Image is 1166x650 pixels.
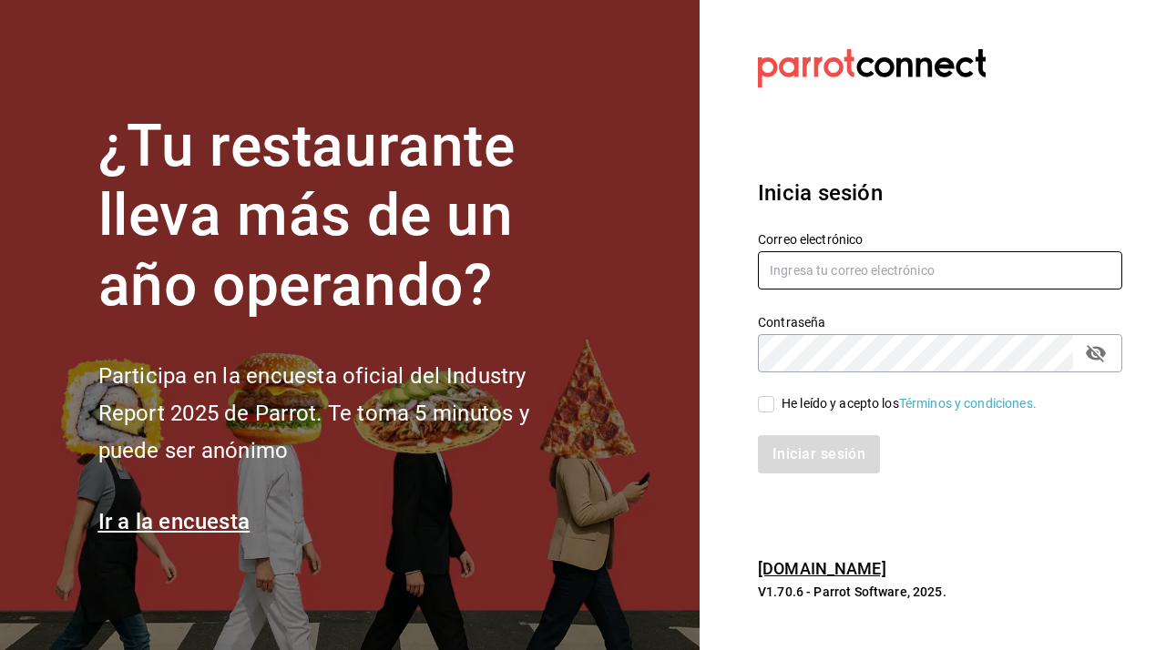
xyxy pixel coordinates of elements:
[758,559,886,578] a: [DOMAIN_NAME]
[782,394,1037,413] div: He leído y acepto los
[98,358,590,469] h2: Participa en la encuesta oficial del Industry Report 2025 de Parrot. Te toma 5 minutos y puede se...
[1080,338,1111,369] button: passwordField
[758,251,1122,289] input: Ingresa tu correo electrónico
[758,583,1122,601] p: V1.70.6 - Parrot Software, 2025.
[758,232,1122,245] label: Correo electrónico
[758,315,1122,328] label: Contraseña
[98,509,251,534] a: Ir a la encuesta
[98,112,590,321] h1: ¿Tu restaurante lleva más de un año operando?
[758,177,1122,209] h3: Inicia sesión
[899,396,1037,411] a: Términos y condiciones.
